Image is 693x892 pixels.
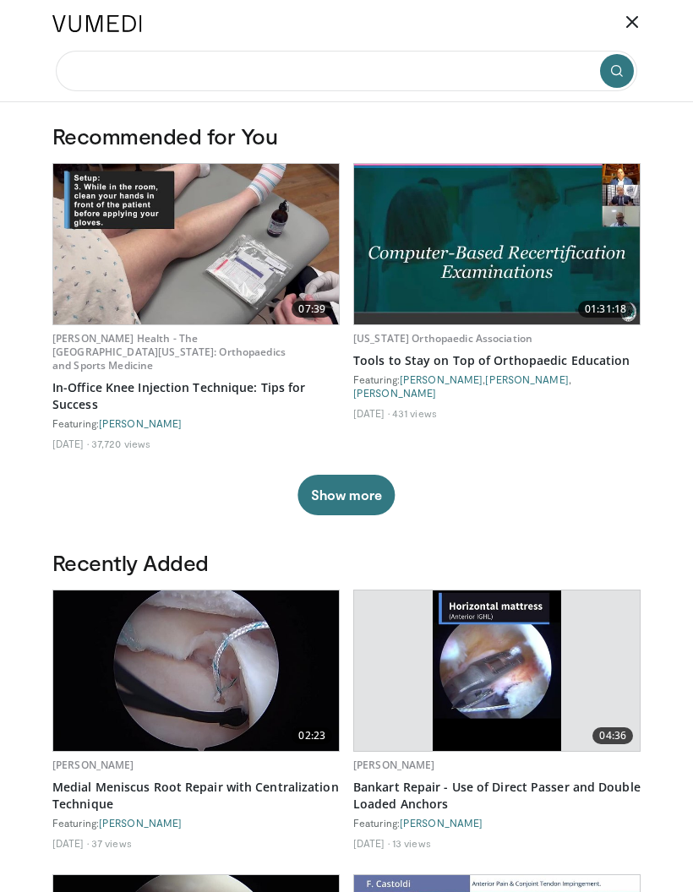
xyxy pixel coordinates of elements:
[52,331,286,373] a: [PERSON_NAME] Health - The [GEOGRAPHIC_DATA][US_STATE]: Orthopaedics and Sports Medicine
[353,779,641,813] a: Bankart Repair - Use of Direct Passer and Double Loaded Anchors
[392,406,437,420] li: 431 views
[592,727,633,744] span: 04:36
[52,758,134,772] a: [PERSON_NAME]
[52,779,340,813] a: Medial Meniscus Root Repair with Centralization Technique
[297,475,395,515] button: Show more
[392,836,431,850] li: 13 views
[53,164,339,324] a: 07:39
[99,417,182,429] a: [PERSON_NAME]
[56,51,637,91] input: Search topics, interventions
[53,164,339,324] img: 9b54ede4-9724-435c-a780-8950048db540.620x360_q85_upscale.jpg
[52,122,641,150] h3: Recommended for You
[91,437,150,450] li: 37,720 views
[400,373,483,385] a: [PERSON_NAME]
[433,590,561,751] img: cd449402-123d-47f7-b112-52d159f17939.620x360_q85_upscale.jpg
[354,590,640,751] a: 04:36
[485,373,568,385] a: [PERSON_NAME]
[91,836,132,850] li: 37 views
[52,379,340,413] a: In-Office Knee Injection Technique: Tips for Success
[52,416,340,430] div: Featuring:
[353,331,532,345] a: [US_STATE] Orthopaedic Association
[52,816,340,829] div: Featuring:
[53,590,339,751] a: 02:23
[99,817,182,829] a: [PERSON_NAME]
[354,164,640,324] img: 8af7fab5-f866-4fe4-848a-abcd5cc70470.620x360_q85_upscale.jpg
[353,406,390,420] li: [DATE]
[353,836,390,850] li: [DATE]
[353,387,436,399] a: [PERSON_NAME]
[52,15,142,32] img: VuMedi Logo
[353,816,641,829] div: Featuring:
[292,727,332,744] span: 02:23
[292,301,332,318] span: 07:39
[52,437,89,450] li: [DATE]
[353,373,641,400] div: Featuring: , ,
[52,836,89,850] li: [DATE]
[353,758,435,772] a: [PERSON_NAME]
[354,164,640,324] a: 01:31:18
[53,590,339,751] img: 926032fc-011e-4e04-90f2-afa899d7eae5.620x360_q85_upscale.jpg
[353,352,641,369] a: Tools to Stay on Top of Orthopaedic Education
[578,301,633,318] span: 01:31:18
[400,817,483,829] a: [PERSON_NAME]
[52,549,641,576] h3: Recently Added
